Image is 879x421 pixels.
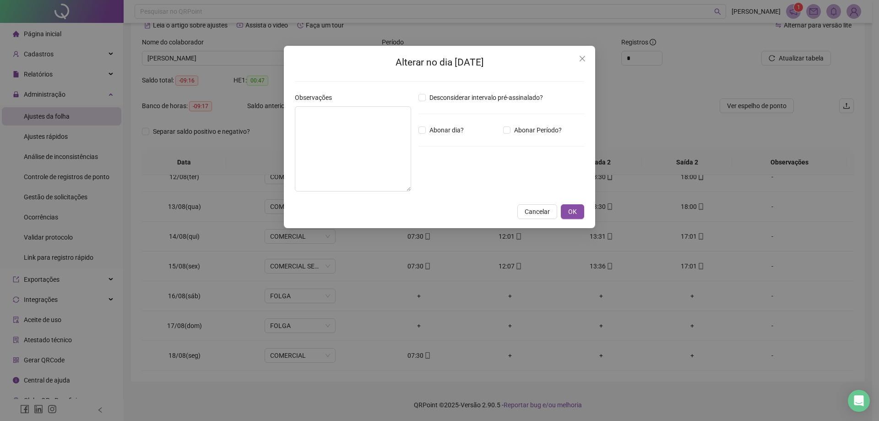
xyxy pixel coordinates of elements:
[426,93,547,103] span: Desconsiderar intervalo pré-assinalado?
[295,93,338,103] label: Observações
[848,390,870,412] div: Open Intercom Messenger
[426,125,467,135] span: Abonar dia?
[568,207,577,217] span: OK
[561,204,584,219] button: OK
[525,207,550,217] span: Cancelar
[295,55,584,70] h2: Alterar no dia [DATE]
[579,55,586,62] span: close
[517,204,557,219] button: Cancelar
[575,51,590,66] button: Close
[510,125,565,135] span: Abonar Período?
